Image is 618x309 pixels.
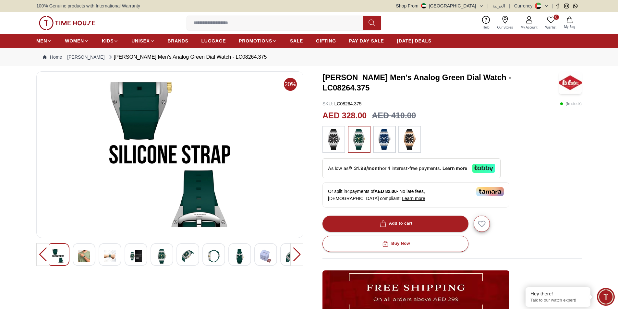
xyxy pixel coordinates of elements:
a: SALE [290,35,303,47]
a: Whatsapp [573,4,578,8]
img: Lee Cooper Men's Analog Black Dial Watch - LC08264.351 [130,249,142,264]
span: WOMEN [65,38,84,44]
div: Add to cart [379,220,413,227]
img: ... [326,129,342,150]
div: [PERSON_NAME] Men's Analog Green Dial Watch - LC08264.375 [107,53,267,61]
span: SALE [290,38,303,44]
div: Or split in 4 payments of - No late fees, [DEMOGRAPHIC_DATA] compliant! [322,182,509,208]
img: ... [402,129,418,150]
button: My Bag [560,15,579,30]
a: Facebook [555,4,560,8]
div: Currency [514,3,535,9]
span: UNISEX [131,38,150,44]
a: KIDS [102,35,118,47]
span: Wishlist [543,25,559,30]
a: LUGGAGE [201,35,226,47]
img: Lee Cooper Men's Analog Black Dial Watch - LC08264.351 [286,249,297,264]
span: BRANDS [168,38,188,44]
a: Our Stores [493,15,517,31]
img: Lee Cooper Men's Analog Black Dial Watch - LC08264.351 [78,249,90,264]
a: Help [479,15,493,31]
div: Hey there! [530,291,586,297]
img: Lee Cooper Men's Analog Black Dial Watch - LC08264.351 [260,249,272,264]
p: ( In stock ) [560,101,582,107]
a: UNISEX [131,35,154,47]
a: [DATE] DEALS [397,35,431,47]
img: ... [376,129,393,150]
img: ... [39,16,95,30]
div: Chat Widget [597,288,615,306]
a: PAY DAY SALE [349,35,384,47]
span: LUGGAGE [201,38,226,44]
button: العربية [492,3,505,9]
a: 0Wishlist [541,15,560,31]
img: Lee Cooper Men's Analog Black Dial Watch - LC08264.351 [182,249,194,264]
span: 100% Genuine products with International Warranty [36,3,140,9]
div: Buy Now [381,240,410,247]
span: Help [480,25,492,30]
span: MEN [36,38,47,44]
img: ... [351,129,367,150]
span: My Account [518,25,540,30]
img: United Arab Emirates [421,3,426,8]
img: Lee Cooper Men's Analog Black Dial Watch - LC08264.351 [208,249,220,264]
span: 0 [554,15,559,20]
button: Shop From[GEOGRAPHIC_DATA] [396,3,484,9]
img: Lee Cooper Men's Analog Black Dial Watch - LC08264.351 [104,249,116,264]
span: Learn more [402,196,425,201]
a: GIFTING [316,35,336,47]
span: KIDS [102,38,114,44]
span: AED 82.00 [374,189,396,194]
a: MEN [36,35,52,47]
a: WOMEN [65,35,89,47]
h3: AED 410.00 [372,110,416,122]
a: Instagram [564,4,569,8]
span: PAY DAY SALE [349,38,384,44]
a: [PERSON_NAME] [67,54,104,60]
span: | [509,3,510,9]
span: GIFTING [316,38,336,44]
a: BRANDS [168,35,188,47]
nav: Breadcrumb [36,48,582,66]
img: Lee Cooper Men's Analog Black Dial Watch - LC08264.351 [52,249,64,264]
span: 20% [284,78,297,91]
a: PROMOTIONS [239,35,277,47]
a: Home [43,54,62,60]
img: Tamara [476,187,504,196]
button: Add to cart [322,216,468,232]
img: Lee Cooper Men's Analog Black Dial Watch - LC08264.351 [234,249,246,264]
span: My Bag [562,24,578,29]
img: Lee Cooper Men's Analog Green Dial Watch - LC08264.375 [559,71,582,94]
h3: [PERSON_NAME] Men's Analog Green Dial Watch - LC08264.375 [322,72,559,93]
span: [DATE] DEALS [397,38,431,44]
span: | [488,3,489,9]
img: Lee Cooper Men's Analog Black Dial Watch - LC08264.351 [42,77,298,232]
span: SKU : [322,101,333,106]
button: Buy Now [322,236,468,252]
p: Talk to our watch expert! [530,298,586,303]
img: Lee Cooper Men's Analog Black Dial Watch - LC08264.351 [156,249,168,264]
span: Our Stores [495,25,515,30]
p: LC08264.375 [322,101,362,107]
span: | [551,3,553,9]
h2: AED 328.00 [322,110,367,122]
span: PROMOTIONS [239,38,272,44]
